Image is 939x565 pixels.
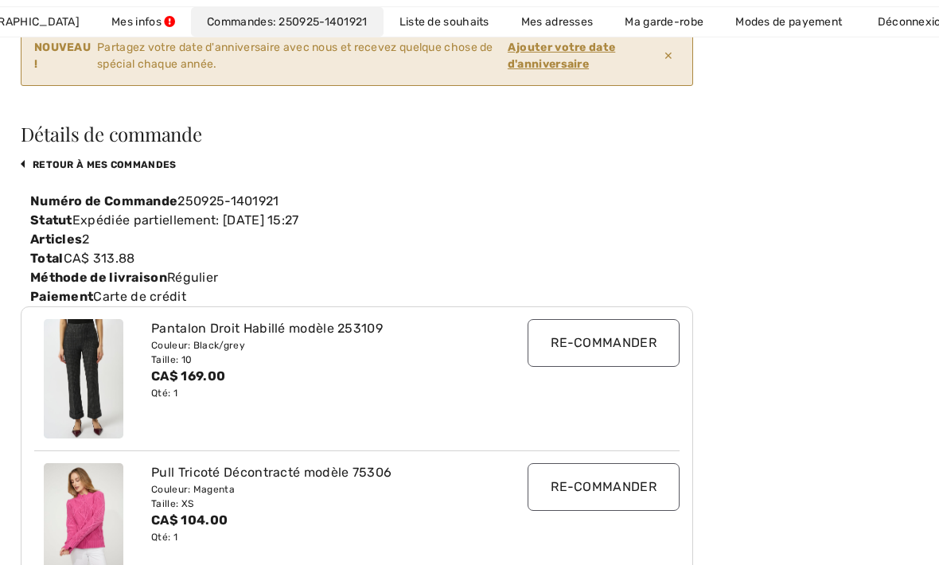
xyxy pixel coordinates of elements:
label: Articles [30,230,82,249]
div: Pantalon Droit Habillé modèle 253109 [151,319,508,338]
span: ✕ [657,41,680,71]
img: joseph-ribkoff-pants-black-grey_253109_2_a740_search.jpg [44,319,123,438]
div: Pull Tricoté Décontracté modèle 75306 [151,463,508,482]
a: Mes adresses [505,7,610,37]
a: Ma garde-robe [609,7,719,37]
a: 250925-1401921 [273,15,368,29]
div: Taille: 10 [151,353,508,367]
div: Taille: XS [151,497,508,511]
label: Total [30,249,64,268]
h3: Détails de commande [21,124,693,143]
label: Paiement [30,287,93,306]
label: Méthode de livraison [30,268,167,287]
div: Carte de crédit [21,287,693,306]
a: retour à mes commandes [21,159,177,170]
div: Couleur: Magenta [151,482,508,497]
label: Numéro de Commande [30,192,177,211]
input: Re-commander [528,319,680,367]
div: Expédiée partiellement: [DATE] 15:27 [21,211,693,230]
div: 2 [21,230,693,249]
a: Liste de souhaits [384,7,505,37]
div: Qté: 1 [151,530,508,544]
div: CA$ 104.00 [151,511,508,530]
strong: NOUVEAU ! [34,39,91,72]
ins: Ajouter votre date d'anniversaire [508,41,615,71]
div: Régulier [21,268,693,287]
div: Couleur: Black/grey [151,338,508,353]
div: 250925-1401921 [21,192,693,211]
a: Mes infos [95,7,191,37]
label: Statut [30,211,72,230]
a: Commandes [191,7,384,37]
div: Qté: 1 [151,386,508,400]
div: CA$ 313.88 [21,249,693,268]
div: Partagez votre date d'anniversaire avec nous et recevez quelque chose de spécial chaque année. [34,39,657,72]
a: Modes de payement [719,7,858,37]
input: Re-commander [528,463,680,511]
div: CA$ 169.00 [151,367,508,386]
